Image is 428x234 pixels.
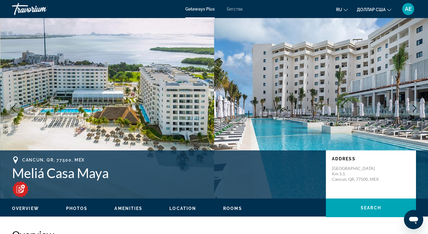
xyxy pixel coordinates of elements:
button: Изменить валюту [357,5,391,14]
button: Rooms [223,206,242,211]
font: АЕ [405,6,412,12]
span: Cancun, QR, 77500, MEX [22,158,85,162]
button: Amenities [114,206,142,211]
font: доллар США [357,7,386,12]
img: weeks_M.png [12,181,29,198]
button: Search [326,199,416,217]
a: Бегства [227,7,243,11]
iframe: Кнопка запуска окна обмена сообщениями [404,210,423,229]
h1: Meliá Casa Maya [12,165,320,181]
button: Изменить язык [336,5,348,14]
button: Next image [407,101,422,116]
span: Search [361,205,381,210]
button: Previous image [6,101,21,116]
button: Photos [66,206,88,211]
button: Location [169,206,196,211]
p: Address [332,156,410,161]
a: Getaways Plus [185,7,215,11]
font: ru [336,7,342,12]
a: Травориум [12,1,72,17]
button: Меню пользователя [400,3,416,15]
p: [GEOGRAPHIC_DATA] Km 5.5 Cancun, QR, 77500, MEX [332,166,380,182]
button: Overview [12,206,39,211]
